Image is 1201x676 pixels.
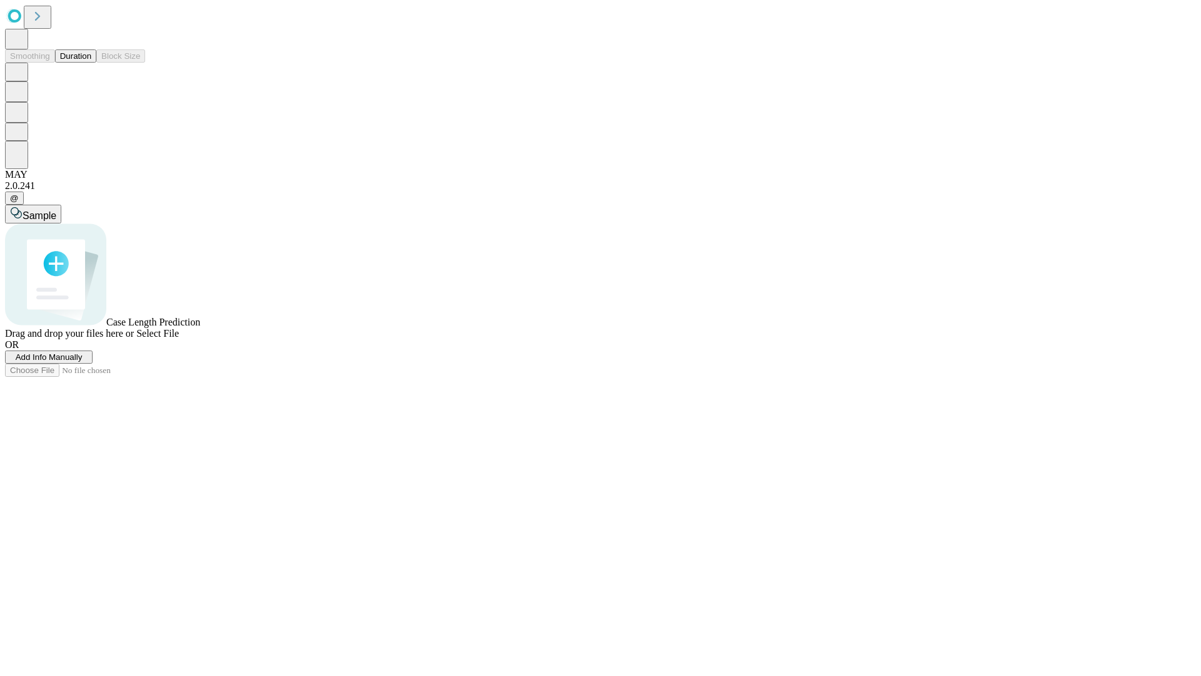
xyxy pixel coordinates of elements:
[5,339,19,350] span: OR
[5,192,24,205] button: @
[5,328,134,339] span: Drag and drop your files here or
[10,193,19,203] span: @
[23,210,56,221] span: Sample
[106,317,200,327] span: Case Length Prediction
[5,180,1196,192] div: 2.0.241
[16,352,83,362] span: Add Info Manually
[5,205,61,223] button: Sample
[5,49,55,63] button: Smoothing
[136,328,179,339] span: Select File
[55,49,96,63] button: Duration
[5,169,1196,180] div: MAY
[96,49,145,63] button: Block Size
[5,351,93,364] button: Add Info Manually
